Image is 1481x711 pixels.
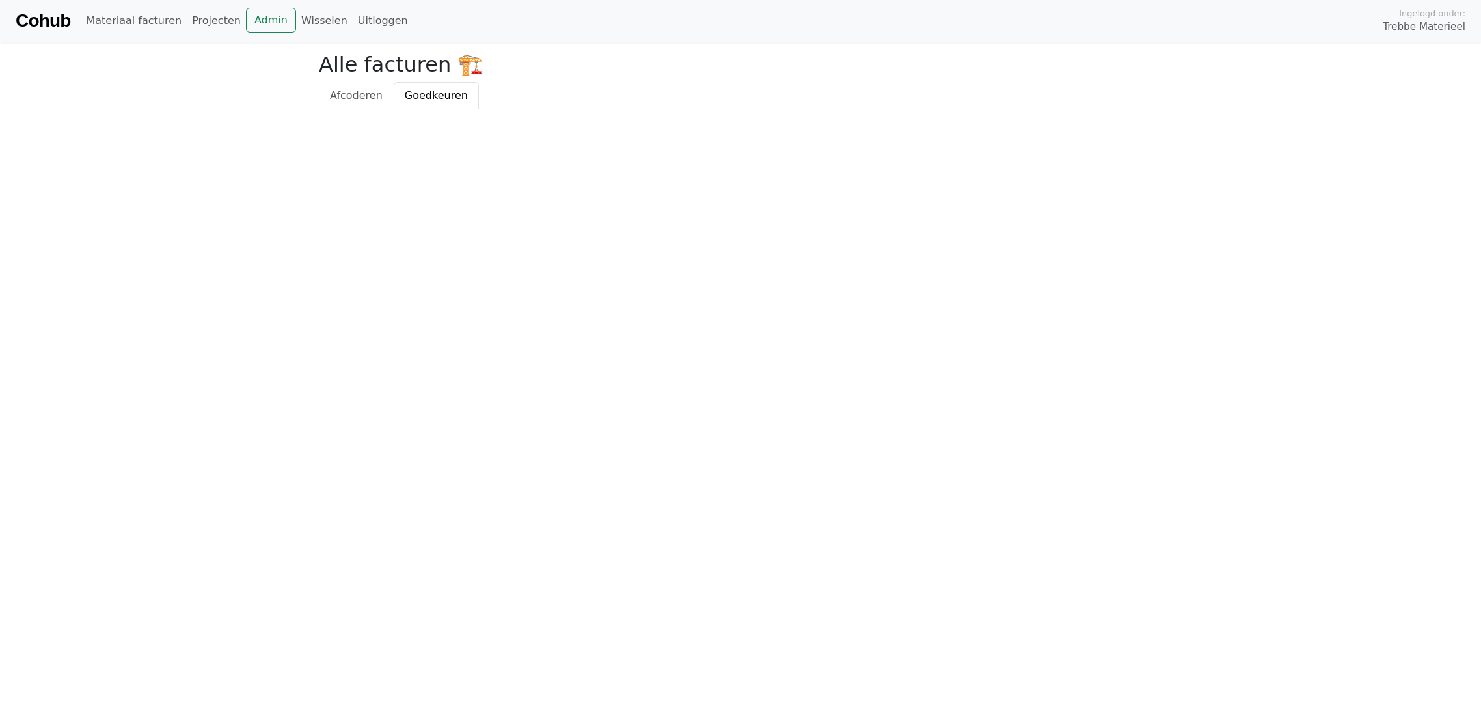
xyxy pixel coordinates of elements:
h2: Alle facturen 🏗️ [319,52,1162,77]
a: Afcoderen [319,82,394,109]
span: Ingelogd onder: [1399,7,1465,20]
a: Wisselen [296,8,353,34]
a: Uitloggen [353,8,413,34]
span: Trebbe Materieel [1383,20,1465,35]
a: Materiaal facturen [81,8,187,34]
span: Goedkeuren [405,89,468,102]
span: Afcoderen [330,89,383,102]
a: Cohub [16,5,70,36]
a: Goedkeuren [394,82,479,109]
a: Admin [246,8,296,33]
a: Projecten [187,8,246,34]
